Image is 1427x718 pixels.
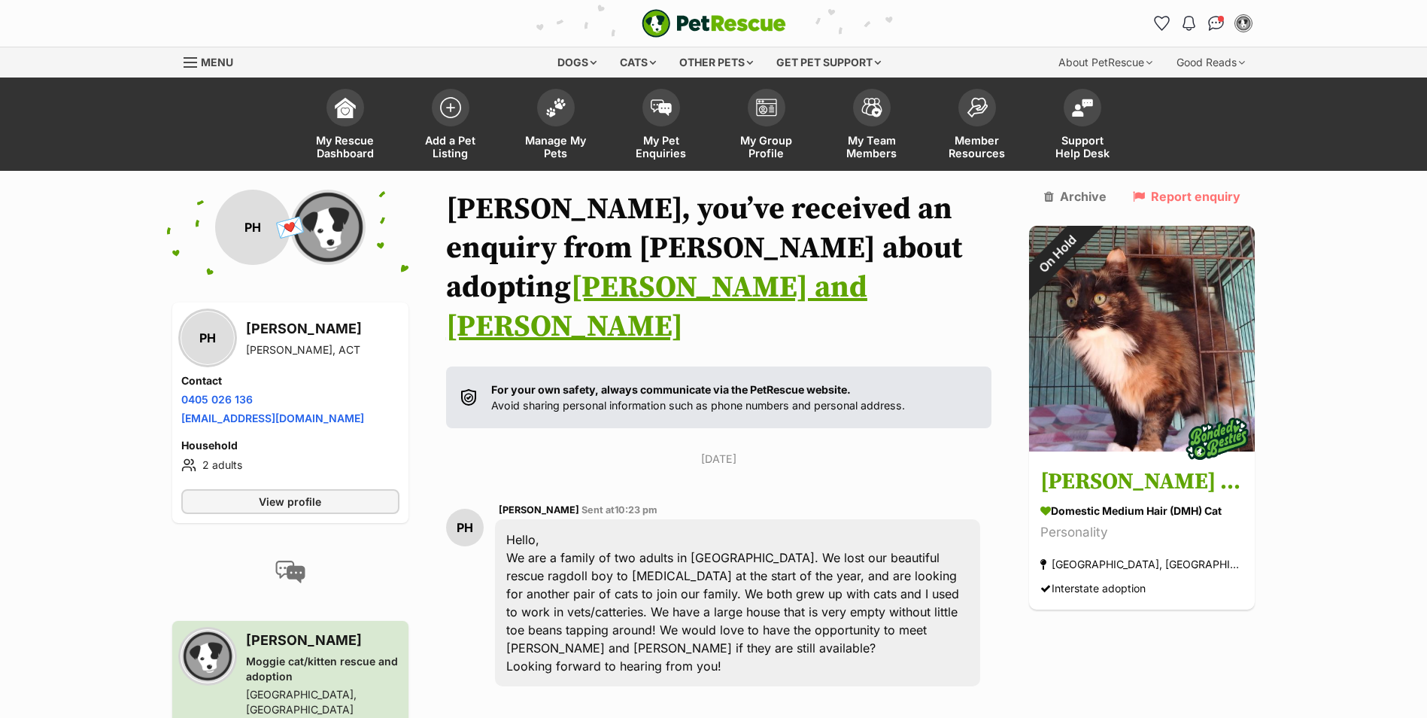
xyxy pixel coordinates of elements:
[181,412,364,424] a: [EMAIL_ADDRESS][DOMAIN_NAME]
[246,654,399,684] div: Moggie cat/kitten rescue and adoption
[201,56,233,68] span: Menu
[181,489,399,514] a: View profile
[181,393,253,406] a: 0405 026 136
[1040,555,1243,575] div: [GEOGRAPHIC_DATA], [GEOGRAPHIC_DATA]
[1049,134,1116,160] span: Support Help Desk
[609,47,666,78] div: Cats
[1072,99,1093,117] img: help-desk-icon-fdf02630f3aa405de69fd3d07c3f3aa587a6932b1a1747fa1d2bba05be0121f9.svg
[627,134,695,160] span: My Pet Enquiries
[499,504,579,516] span: [PERSON_NAME]
[1180,402,1255,477] img: bonded besties
[1204,11,1228,35] a: Conversations
[181,438,399,453] h4: Household
[925,81,1030,171] a: Member Resources
[491,383,851,396] strong: For your own safety, always communicate via the PetRescue website.
[275,561,305,583] img: conversation-icon-4a6f8262b818ee0b60e3300018af0b2d0b884aa5de6e9bcb8d3d4eeb1a70a7c4.svg
[440,97,461,118] img: add-pet-listing-icon-0afa8454b4691262ce3f59096e99ab1cd57d4a30225e0717b998d2c9b9846f56.svg
[181,373,399,388] h4: Contact
[1166,47,1255,78] div: Good Reads
[503,81,609,171] a: Manage My Pets
[1231,11,1255,35] button: My account
[651,99,672,116] img: pet-enquiries-icon-7e3ad2cf08bfb03b45e93fb7055b45f3efa6380592205ae92323e6603595dc1f.svg
[1030,81,1135,171] a: Support Help Desk
[311,134,379,160] span: My Rescue Dashboard
[642,9,786,38] a: PetRescue
[1150,11,1255,35] ul: Account quick links
[446,451,992,467] p: [DATE]
[714,81,819,171] a: My Group Profile
[733,134,800,160] span: My Group Profile
[184,47,244,75] a: Menu
[1009,205,1107,303] div: On Hold
[246,342,362,357] div: [PERSON_NAME], ACT
[967,97,988,117] img: member-resources-icon-8e73f808a243e03378d46382f2149f9095a855e16c252ad45f914b54edf8863c.svg
[642,9,786,38] img: logo-e224e6f780fb5917bec1dbf3a21bbac754714ae5b6737aabdf751b685950b380.svg
[215,190,290,265] div: PH
[491,382,905,414] p: Avoid sharing personal information such as phone numbers and personal address.
[181,312,234,364] div: PH
[819,81,925,171] a: My Team Members
[1044,190,1107,203] a: Archive
[861,98,882,117] img: team-members-icon-5396bd8760b3fe7c0b43da4ab00e1e3bb1a5d9ba89233759b79545d2d3fc5d0d.svg
[181,456,399,474] li: 2 adults
[495,519,981,686] div: Hello, We are a family of two adults in [GEOGRAPHIC_DATA]. We lost our beautiful rescue ragdoll b...
[417,134,484,160] span: Add a Pet Listing
[766,47,891,78] div: Get pet support
[1040,504,1243,519] div: Domestic Medium Hair (DMH) Cat
[446,190,992,346] h1: [PERSON_NAME], you’ve received an enquiry from [PERSON_NAME] about adopting
[943,134,1011,160] span: Member Resources
[1183,16,1195,31] img: notifications-46538b983faf8c2785f20acdc204bb7945ddae34d4c08c2a6579f10ce5e182be.svg
[1048,47,1163,78] div: About PetRescue
[1236,16,1251,31] img: Joanne Macey profile pic
[522,134,590,160] span: Manage My Pets
[1040,579,1146,599] div: Interstate adoption
[293,81,398,171] a: My Rescue Dashboard
[1150,11,1174,35] a: Favourites
[1040,466,1243,500] h3: [PERSON_NAME] and [PERSON_NAME]
[581,504,657,516] span: Sent at
[246,318,362,339] h3: [PERSON_NAME]
[1029,440,1255,455] a: On Hold
[609,81,714,171] a: My Pet Enquiries
[669,47,764,78] div: Other pets
[398,81,503,171] a: Add a Pet Listing
[290,190,366,265] img: Moggie cat/kitten rescue and adoption profile pic
[1208,16,1224,31] img: chat-41dd97257d64d25036548639549fe6c8038ab92f7586957e7f3b1b290dea8141.svg
[756,99,777,117] img: group-profile-icon-3fa3cf56718a62981997c0bc7e787c4b2cf8bcc04b72c1350f741eb67cf2f40e.svg
[1177,11,1201,35] button: Notifications
[246,630,399,651] h3: [PERSON_NAME]
[246,687,399,717] div: [GEOGRAPHIC_DATA], [GEOGRAPHIC_DATA]
[1029,226,1255,452] img: Hazel and Hannah
[446,269,867,345] a: [PERSON_NAME] and [PERSON_NAME]
[1133,190,1240,203] a: Report enquiry
[335,97,356,118] img: dashboard-icon-eb2f2d2d3e046f16d808141f083e7271f6b2e854fb5c12c21221c1fb7104beca.svg
[838,134,906,160] span: My Team Members
[273,211,307,244] span: 💌
[1029,455,1255,610] a: [PERSON_NAME] and [PERSON_NAME] Domestic Medium Hair (DMH) Cat Personality [GEOGRAPHIC_DATA], [GE...
[615,504,657,516] span: 10:23 pm
[259,494,321,510] span: View profile
[446,509,484,546] div: PH
[545,98,566,117] img: manage-my-pets-icon-02211641906a0b7f246fdf0571729dbe1e7629f14944591b6c1af311fb30b64b.svg
[181,630,234,683] img: Moggie cat/kitten rescue and adoption profile pic
[1040,523,1243,543] div: Personality
[547,47,607,78] div: Dogs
